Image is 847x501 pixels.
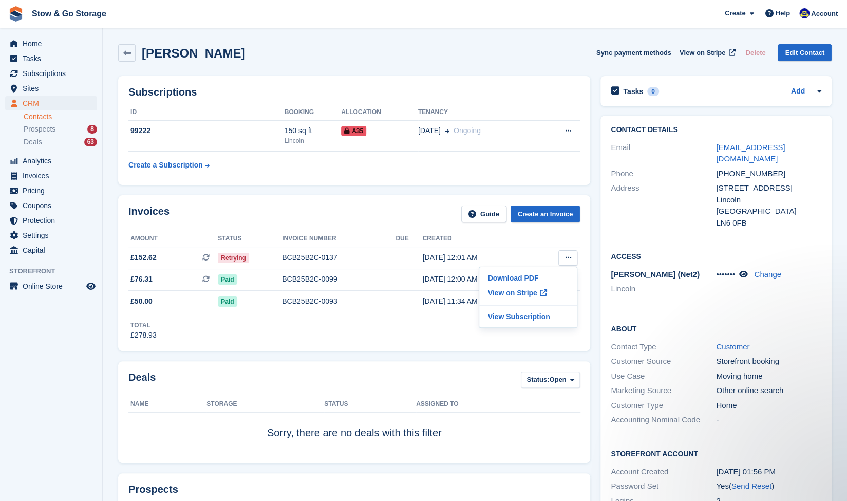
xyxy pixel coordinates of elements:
span: [DATE] [418,125,441,136]
a: menu [5,198,97,213]
div: Lincoln [716,194,821,206]
div: Marketing Source [611,385,716,397]
span: Home [23,36,84,51]
a: menu [5,51,97,66]
div: £278.93 [130,330,157,341]
span: Sorry, there are no deals with this filter [267,427,442,438]
button: Status: Open [521,372,580,388]
span: CRM [23,96,84,110]
h2: Contact Details [611,126,821,134]
span: Subscriptions [23,66,84,81]
span: View on Stripe [680,48,725,58]
div: Customer Source [611,356,716,367]
span: Paid [218,296,237,307]
a: Create an Invoice [511,206,580,222]
a: Prospects 8 [24,124,97,135]
button: Sync payment methods [596,44,671,61]
a: menu [5,96,97,110]
a: Edit Contact [778,44,832,61]
span: ••••••• [716,270,735,279]
a: menu [5,154,97,168]
a: Preview store [85,280,97,292]
a: menu [5,228,97,243]
h2: About [611,323,821,333]
a: Customer [716,342,749,351]
h2: Tasks [623,87,643,96]
div: Lincoln [285,136,341,145]
h2: Prospects [128,484,178,495]
span: [PERSON_NAME] (Net2) [611,270,700,279]
span: Create [725,8,745,18]
img: stora-icon-8386f47178a22dfd0bd8f6a31ec36ba5ce8667c1dd55bd0f319d3a0aa187defe.svg [8,6,24,22]
span: Sites [23,81,84,96]
div: Customer Type [611,400,716,412]
th: Amount [128,231,218,247]
a: menu [5,36,97,51]
div: Other online search [716,385,821,397]
th: ID [128,104,285,121]
h2: Storefront Account [611,448,821,458]
div: 150 sq ft [285,125,341,136]
a: Guide [461,206,506,222]
span: Paid [218,274,237,285]
div: Contact Type [611,341,716,353]
a: View on Stripe [675,44,738,61]
div: [DATE] 11:34 AM [422,296,536,307]
a: Change [754,270,781,279]
a: menu [5,213,97,228]
div: Accounting Nominal Code [611,414,716,426]
h2: Deals [128,372,156,391]
div: 63 [84,138,97,146]
div: 99222 [128,125,285,136]
h2: [PERSON_NAME] [142,46,245,60]
div: Address [611,182,716,229]
span: Storefront [9,266,102,276]
h2: Subscriptions [128,86,580,98]
th: Name [128,396,206,413]
span: Status: [526,375,549,385]
div: [STREET_ADDRESS] [716,182,821,194]
span: Pricing [23,183,84,198]
th: Status [218,231,282,247]
th: Assigned to [416,396,580,413]
a: Send Reset [731,481,771,490]
div: LN6 0FB [716,217,821,229]
div: Moving home [716,370,821,382]
p: View on Stripe [483,285,573,301]
a: Download PDF [483,271,573,285]
span: £50.00 [130,296,153,307]
span: Ongoing [454,126,481,135]
span: Help [776,8,790,18]
span: Account [811,9,838,19]
a: Add [791,86,805,98]
th: Invoice number [282,231,396,247]
div: [DATE] 12:01 AM [422,252,536,263]
a: menu [5,66,97,81]
div: Yes [716,480,821,492]
div: - [716,414,821,426]
span: ( ) [729,481,774,490]
th: Allocation [341,104,418,121]
a: menu [5,81,97,96]
th: Due [396,231,422,247]
div: BCB25B2C-0137 [282,252,396,263]
h2: Invoices [128,206,170,222]
div: Password Set [611,480,716,492]
div: Home [716,400,821,412]
a: View Subscription [483,310,573,323]
div: Email [611,142,716,165]
div: BCB25B2C-0093 [282,296,396,307]
div: Account Created [611,466,716,478]
img: Rob Good-Stephenson [799,8,810,18]
a: menu [5,243,97,257]
a: menu [5,279,97,293]
span: Open [549,375,566,385]
span: A35 [341,126,366,136]
th: Status [324,396,416,413]
button: Delete [741,44,769,61]
span: Coupons [23,198,84,213]
a: menu [5,169,97,183]
div: Total [130,321,157,330]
